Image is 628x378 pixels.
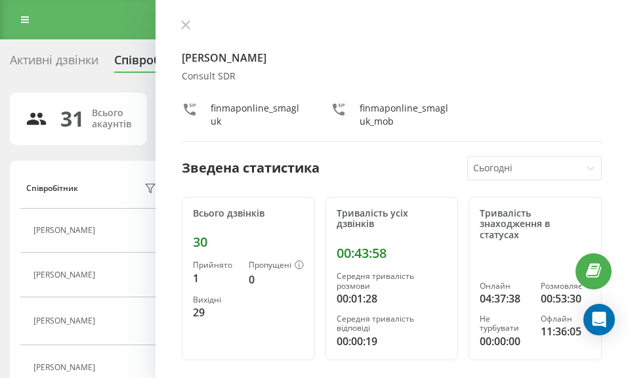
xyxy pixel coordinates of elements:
h4: [PERSON_NAME] [182,50,602,66]
div: Consult SDR [182,71,602,82]
div: Середня тривалість відповіді [337,314,448,333]
div: 31 [60,106,84,131]
div: Співробітник [26,184,78,193]
div: 00:53:30 [541,291,591,306]
div: Тривалість знаходження в статусах [480,208,591,241]
div: 0 [249,272,304,287]
div: Розмовляє [541,282,591,291]
div: Офлайн [541,314,591,324]
div: 00:00:00 [480,333,530,349]
div: finmaponline_smagluk [211,102,304,128]
div: [PERSON_NAME] [33,363,98,372]
div: Співробітники проєкту [114,53,250,73]
div: 00:43:58 [337,245,448,261]
div: [PERSON_NAME] [33,316,98,325]
div: Пропущені [249,261,304,271]
div: Зведена статистика [182,158,320,178]
div: Активні дзвінки [10,53,98,73]
div: 00:01:28 [337,291,448,306]
div: Тривалість усіх дзвінків [337,208,448,230]
div: Не турбувати [480,314,530,333]
div: Прийнято [193,261,238,270]
div: Вихідні [193,295,238,304]
div: 29 [193,304,238,320]
div: 30 [193,234,304,250]
div: 1 [193,270,238,286]
div: 11:36:05 [541,324,591,339]
div: 00:00:19 [337,333,448,349]
div: Середня тривалість розмови [337,272,448,291]
div: 04:37:38 [480,291,530,306]
div: [PERSON_NAME] [33,226,98,235]
div: finmaponline_smagluk_mob [360,102,453,128]
div: Всього акаунтів [92,108,131,130]
div: Онлайн [480,282,530,291]
div: Open Intercom Messenger [583,304,615,335]
div: [PERSON_NAME] [33,270,98,280]
div: Всього дзвінків [193,208,304,219]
